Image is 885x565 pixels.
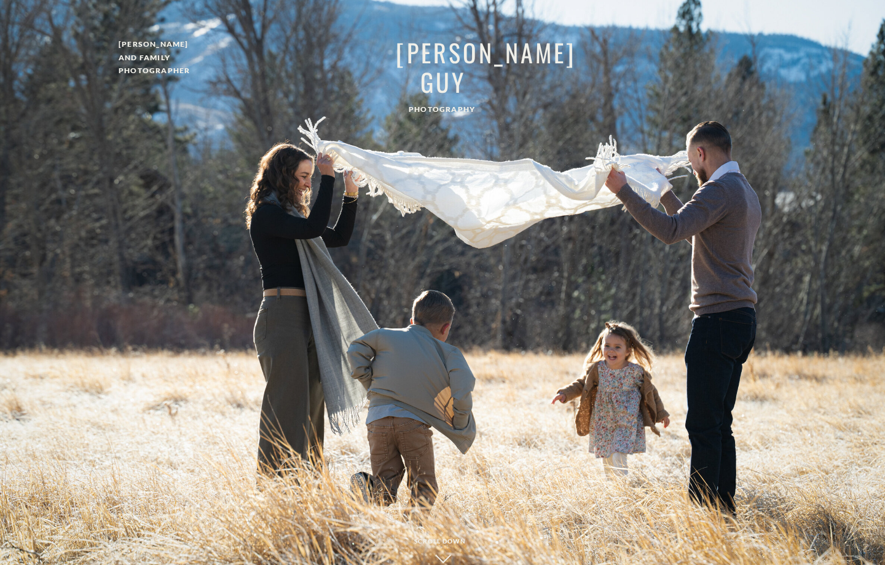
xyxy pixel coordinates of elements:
a: [PERSON_NAME] and family PHOTOGRAPHer [119,38,207,80]
div: Scroll Down [414,535,471,547]
a: [PERSON_NAME]GUY [396,38,490,101]
div: [PERSON_NAME] GUY [396,38,490,101]
a: PHOTOGRAPHY [409,103,481,114]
